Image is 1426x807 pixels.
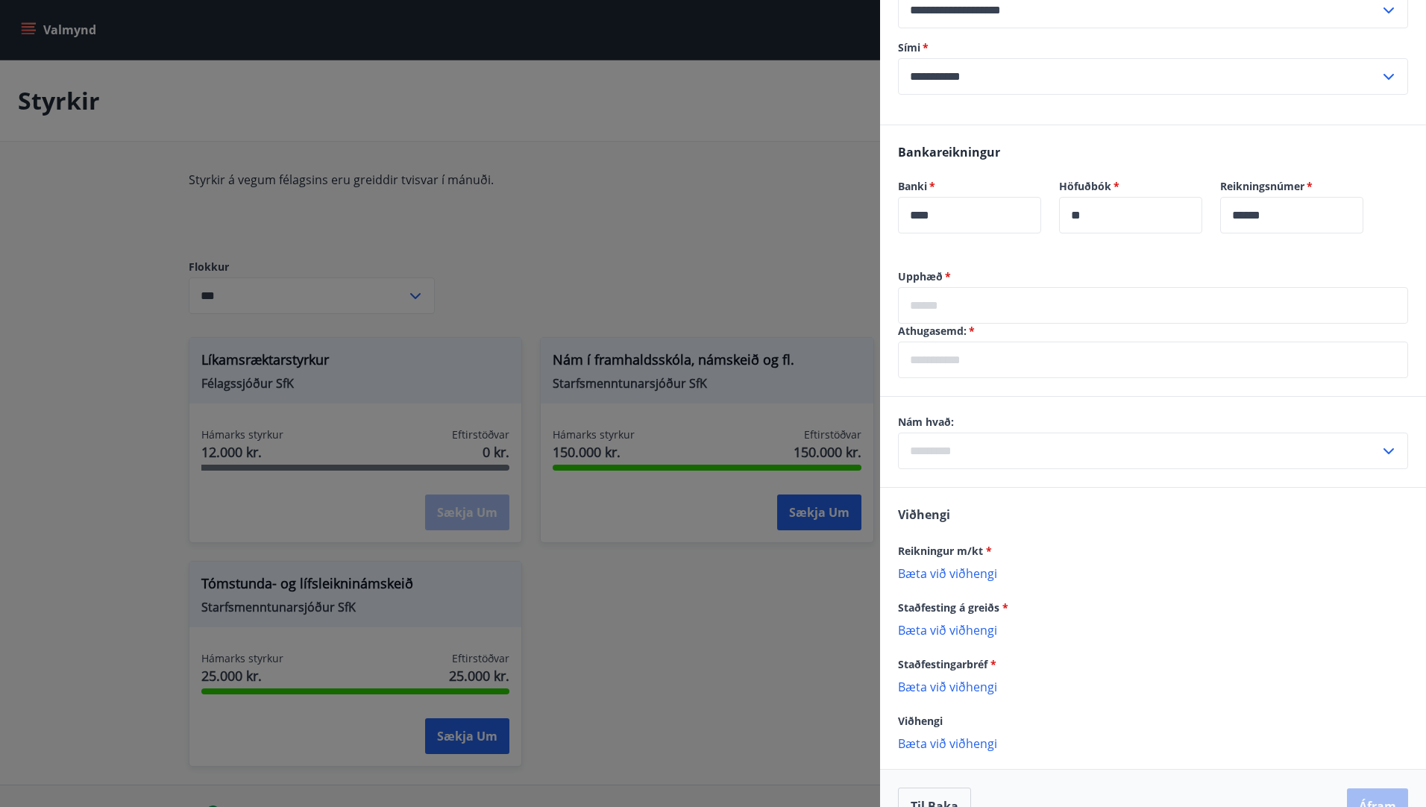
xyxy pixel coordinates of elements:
[898,544,992,558] span: Reikningur m/kt
[898,287,1408,324] div: Upphæð
[898,506,950,523] span: Viðhengi
[1220,179,1363,194] label: Reikningsnúmer
[898,324,1408,339] label: Athugasemd:
[898,40,1408,55] label: Sími
[898,415,1408,430] label: Nám hvað:
[898,179,1041,194] label: Banki
[898,269,1408,284] label: Upphæð
[898,714,943,728] span: Viðhengi
[898,600,1008,615] span: Staðfesting á greiðs
[898,342,1408,378] div: Athugasemd:
[898,144,1000,160] span: Bankareikningur
[898,565,1408,580] p: Bæta við viðhengi
[898,679,1408,694] p: Bæta við viðhengi
[898,735,1408,750] p: Bæta við viðhengi
[1059,179,1202,194] label: Höfuðbók
[898,622,1408,637] p: Bæta við viðhengi
[898,657,996,671] span: Staðfestingarbréf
